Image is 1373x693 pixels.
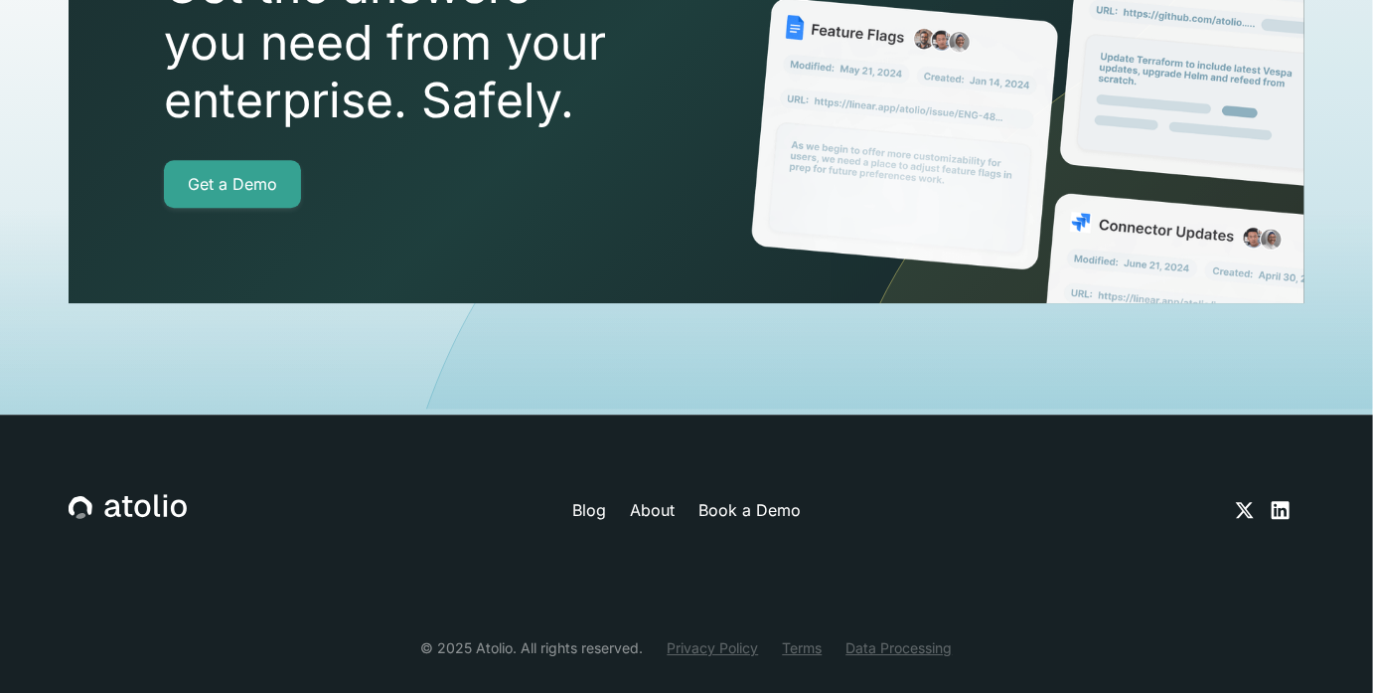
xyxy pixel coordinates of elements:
[846,637,953,658] a: Data Processing
[783,637,823,658] a: Terms
[1274,598,1373,693] iframe: Chat Widget
[630,498,675,522] a: About
[698,498,801,522] a: Book a Demo
[668,637,759,658] a: Privacy Policy
[572,498,606,522] a: Blog
[421,637,644,658] div: © 2025 Atolio. All rights reserved.
[164,160,301,208] a: Get a Demo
